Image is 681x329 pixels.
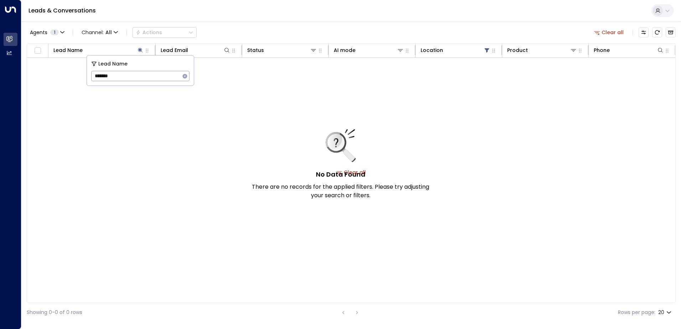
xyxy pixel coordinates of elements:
[53,46,83,54] div: Lead Name
[618,309,655,316] label: Rows per page:
[105,30,112,35] span: All
[79,27,121,37] span: Channel:
[27,309,82,316] div: Showing 0-0 of 0 rows
[53,46,144,54] div: Lead Name
[594,46,610,54] div: Phone
[639,27,649,37] button: Customize
[334,46,355,54] div: AI mode
[507,46,528,54] div: Product
[33,46,42,55] span: Toggle select all
[30,30,47,35] span: Agents
[132,27,197,38] button: Actions
[334,46,404,54] div: AI mode
[652,27,662,37] span: Refresh
[247,46,317,54] div: Status
[251,183,430,200] p: There are no records for the applied filters. Please try adjusting your search or filters.
[28,6,96,15] a: Leads & Conversations
[247,46,264,54] div: Status
[421,46,490,54] div: Location
[27,27,67,37] button: Agents1
[658,307,673,318] div: 20
[98,60,128,68] span: Lead Name
[507,46,577,54] div: Product
[666,27,676,37] button: Archived Leads
[50,30,59,35] span: 1
[136,29,162,36] div: Actions
[594,46,664,54] div: Phone
[161,46,230,54] div: Lead Email
[316,169,365,179] h5: No Data Found
[591,27,627,37] button: Clear all
[339,308,362,317] nav: pagination navigation
[79,27,121,37] button: Channel:All
[132,27,197,38] div: Button group with a nested menu
[421,46,443,54] div: Location
[161,46,188,54] div: Lead Email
